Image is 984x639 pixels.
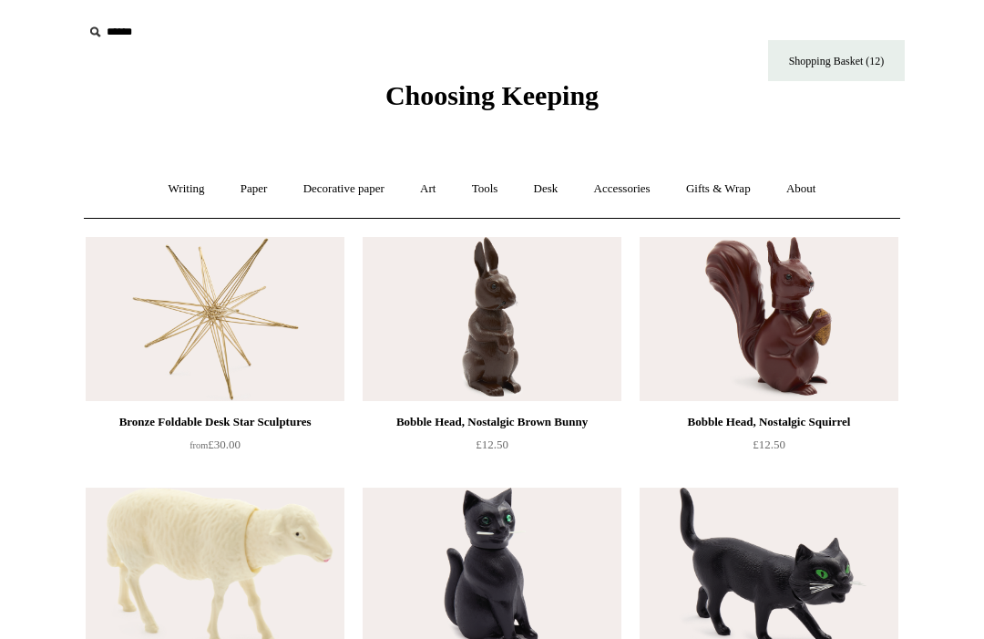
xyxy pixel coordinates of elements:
[86,237,344,401] img: Bronze Foldable Desk Star Sculptures
[86,411,344,486] a: Bronze Foldable Desk Star Sculptures from£30.00
[640,411,898,486] a: Bobble Head, Nostalgic Squirrel £12.50
[770,165,833,213] a: About
[768,40,905,81] a: Shopping Basket (12)
[578,165,667,213] a: Accessories
[86,237,344,401] a: Bronze Foldable Desk Star Sculptures Bronze Foldable Desk Star Sculptures
[287,165,401,213] a: Decorative paper
[644,411,894,433] div: Bobble Head, Nostalgic Squirrel
[367,411,617,433] div: Bobble Head, Nostalgic Brown Bunny
[456,165,515,213] a: Tools
[152,165,221,213] a: Writing
[753,438,785,451] span: £12.50
[363,237,621,401] img: Bobble Head, Nostalgic Brown Bunny
[363,237,621,401] a: Bobble Head, Nostalgic Brown Bunny Bobble Head, Nostalgic Brown Bunny
[518,165,575,213] a: Desk
[190,438,241,451] span: £30.00
[640,237,898,401] a: Bobble Head, Nostalgic Squirrel Bobble Head, Nostalgic Squirrel
[363,411,621,486] a: Bobble Head, Nostalgic Brown Bunny £12.50
[670,165,767,213] a: Gifts & Wrap
[476,438,508,451] span: £12.50
[640,237,898,401] img: Bobble Head, Nostalgic Squirrel
[90,411,340,433] div: Bronze Foldable Desk Star Sculptures
[190,440,208,450] span: from
[385,95,599,108] a: Choosing Keeping
[224,165,284,213] a: Paper
[385,80,599,110] span: Choosing Keeping
[404,165,452,213] a: Art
